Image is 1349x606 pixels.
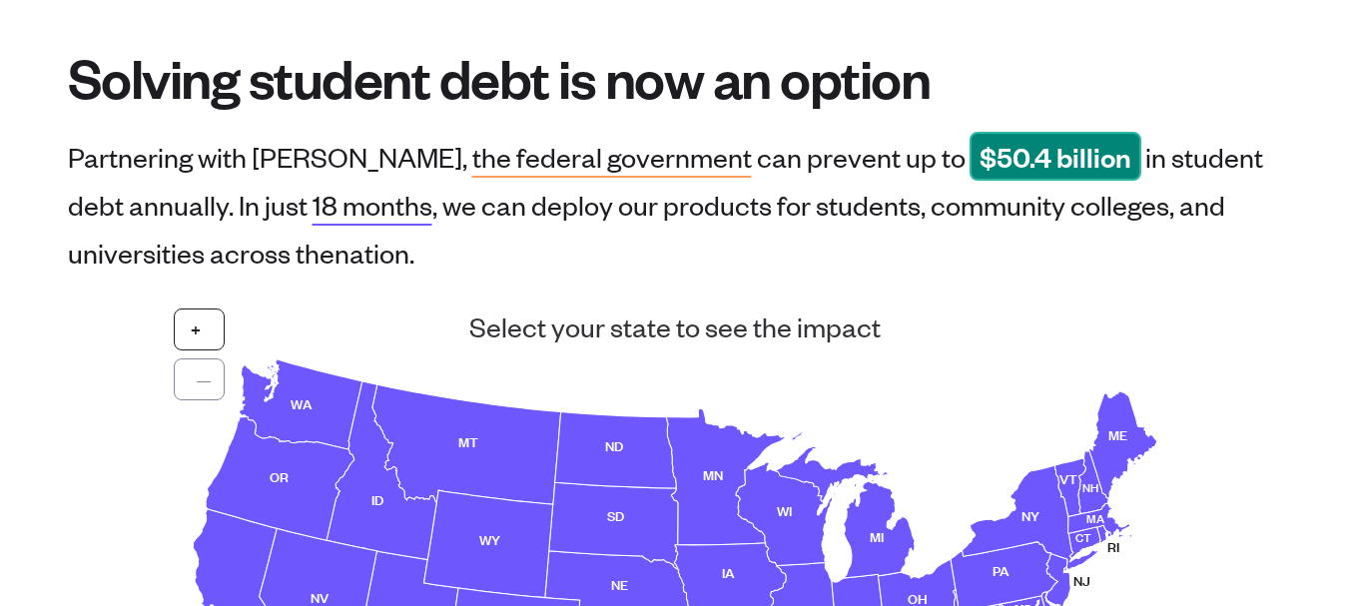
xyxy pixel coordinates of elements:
[313,188,432,222] span: 18 months
[174,308,1175,344] h3: Select your state to see the impact
[1059,467,1077,488] text: VT
[371,488,383,509] text: ID
[174,358,225,400] button: —
[479,528,500,549] text: WY
[611,573,628,594] text: NE
[1082,476,1098,496] text: NH
[1107,535,1119,556] text: RI
[270,465,289,486] text: OR
[472,140,752,174] span: the federal government
[1073,569,1090,590] text: NJ
[777,499,792,520] text: WI
[722,561,735,582] text: IA
[174,308,225,350] button: +
[870,525,884,546] text: MI
[68,140,1263,270] h2: Partnering with [PERSON_NAME], can prevent up to in student debt annually. In just , we can deplo...
[1021,504,1039,525] text: NY
[605,434,623,455] text: ND
[291,392,313,413] text: WA
[993,559,1010,580] text: PA
[68,48,1282,108] h1: Solving student debt is now an option
[458,430,478,451] text: MT
[703,463,723,484] text: MN
[970,132,1141,181] span: $ 50.4 billion
[607,504,624,525] text: SD
[1108,423,1127,444] text: ME
[1075,526,1091,546] text: CT
[1086,507,1105,527] text: MA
